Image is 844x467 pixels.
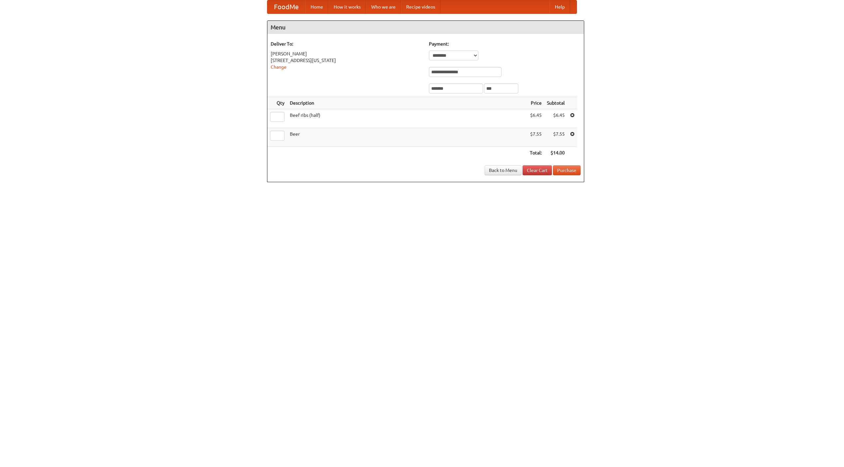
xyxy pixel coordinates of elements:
[544,147,567,159] th: $14.00
[328,0,366,14] a: How it works
[305,0,328,14] a: Home
[523,165,552,175] a: Clear Cart
[527,128,544,147] td: $7.55
[287,97,527,109] th: Description
[271,57,422,64] div: [STREET_ADDRESS][US_STATE]
[267,21,584,34] h4: Menu
[267,97,287,109] th: Qty
[271,41,422,47] h5: Deliver To:
[544,109,567,128] td: $6.45
[553,165,581,175] button: Purchase
[544,97,567,109] th: Subtotal
[271,64,286,70] a: Change
[271,50,422,57] div: [PERSON_NAME]
[267,0,305,14] a: FoodMe
[527,97,544,109] th: Price
[544,128,567,147] td: $7.55
[287,128,527,147] td: Beer
[485,165,522,175] a: Back to Menu
[287,109,527,128] td: Beef ribs (half)
[527,109,544,128] td: $6.45
[429,41,581,47] h5: Payment:
[366,0,401,14] a: Who we are
[527,147,544,159] th: Total:
[401,0,440,14] a: Recipe videos
[550,0,570,14] a: Help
